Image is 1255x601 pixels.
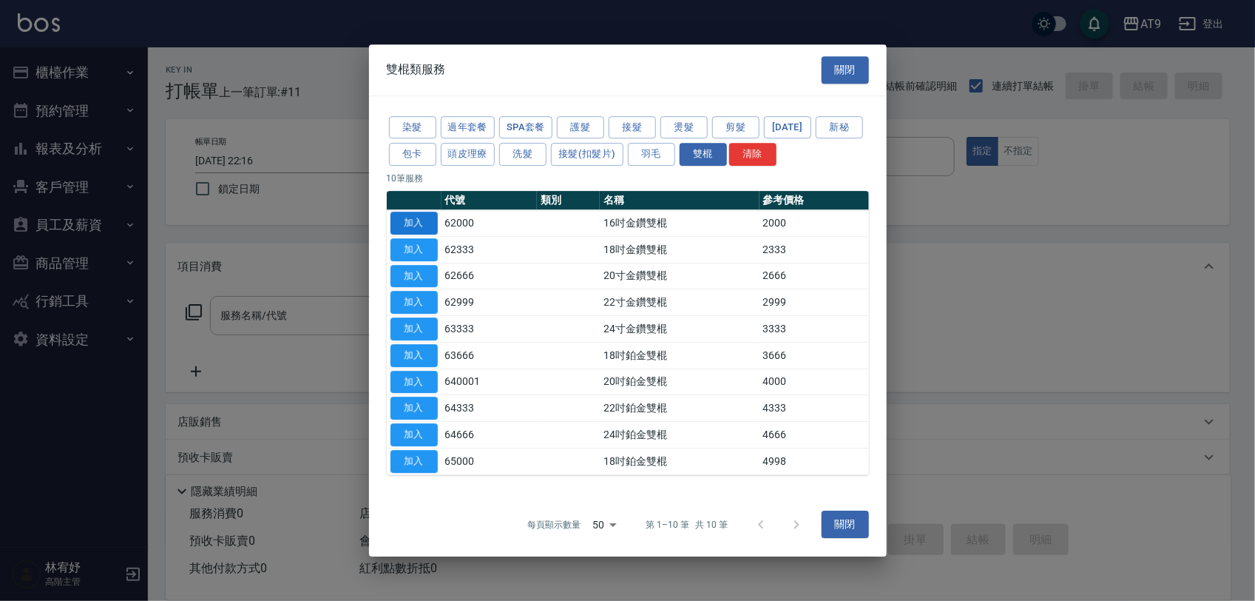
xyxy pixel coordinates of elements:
td: 4998 [760,448,869,474]
button: 加入 [390,450,438,473]
button: 加入 [390,238,438,261]
p: 10 筆服務 [387,172,869,185]
td: 3333 [760,316,869,343]
button: 接髮 [609,116,656,139]
p: 每頁顯示數量 [527,518,581,531]
button: 剪髮 [712,116,760,139]
td: 4333 [760,395,869,422]
td: 64333 [442,395,538,422]
button: [DATE] [764,116,811,139]
td: 63666 [442,342,538,369]
button: 加入 [390,371,438,394]
td: 62666 [442,263,538,289]
td: 16吋金鑽雙棍 [600,210,759,237]
th: 名稱 [600,191,759,210]
td: 2000 [760,210,869,237]
td: 62000 [442,210,538,237]
td: 63333 [442,316,538,343]
button: 過年套餐 [441,116,495,139]
td: 3666 [760,342,869,369]
button: 加入 [390,265,438,288]
button: 羽毛 [628,143,675,166]
button: 關閉 [822,511,869,539]
td: 62333 [442,236,538,263]
div: 50 [586,505,622,545]
button: 關閉 [822,56,869,84]
button: 洗髮 [499,143,547,166]
td: 4000 [760,369,869,395]
td: 62999 [442,289,538,316]
button: 加入 [390,318,438,340]
button: 頭皮理療 [441,143,495,166]
td: 65000 [442,448,538,474]
button: 雙棍 [680,143,727,166]
td: 24吋鉑金雙棍 [600,422,759,449]
button: 護髮 [557,116,604,139]
button: 染髮 [389,116,436,139]
p: 第 1–10 筆 共 10 筆 [646,518,728,531]
button: 新秘 [816,116,863,139]
td: 24寸金鑽雙棍 [600,316,759,343]
td: 22吋鉑金雙棍 [600,395,759,422]
td: 18吋鉑金雙棍 [600,448,759,474]
td: 20寸金鑽雙棍 [600,263,759,289]
button: 加入 [390,397,438,420]
td: 22寸金鑽雙棍 [600,289,759,316]
th: 代號 [442,191,538,210]
button: 加入 [390,423,438,446]
button: 燙髮 [660,116,708,139]
td: 2999 [760,289,869,316]
td: 2333 [760,236,869,263]
button: 接髮(扣髮片) [551,143,623,166]
td: 18吋鉑金雙棍 [600,342,759,369]
th: 類別 [537,191,600,210]
button: SPA套餐 [499,116,552,139]
td: 640001 [442,369,538,395]
td: 18吋金鑽雙棍 [600,236,759,263]
td: 64666 [442,422,538,449]
button: 包卡 [389,143,436,166]
button: 加入 [390,291,438,314]
td: 2666 [760,263,869,289]
td: 4666 [760,422,869,449]
button: 清除 [729,143,777,166]
button: 加入 [390,212,438,235]
span: 雙棍類服務 [387,62,446,77]
th: 參考價格 [760,191,869,210]
button: 加入 [390,344,438,367]
td: 20吋鉑金雙棍 [600,369,759,395]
